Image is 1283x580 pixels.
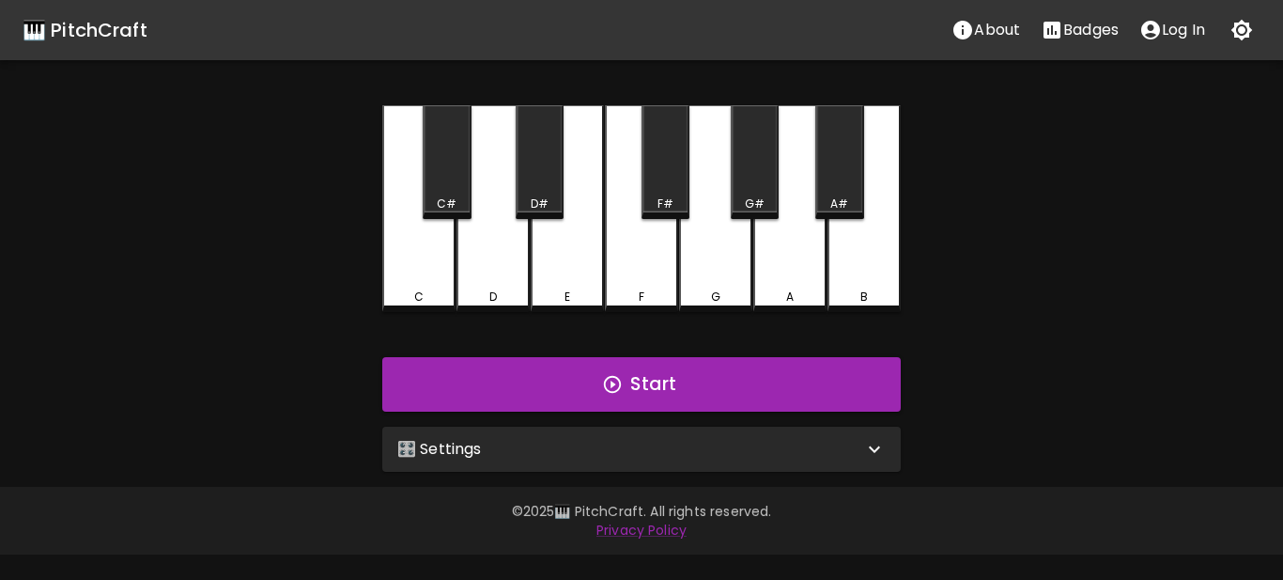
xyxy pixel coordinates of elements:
[1063,19,1119,41] p: Badges
[1030,11,1129,49] button: Stats
[382,357,901,412] button: Start
[531,196,549,212] div: D#
[786,289,794,306] div: A
[711,289,720,306] div: G
[941,11,1030,49] button: About
[397,438,482,461] p: 🎛️ Settings
[100,502,1183,521] p: © 2025 🎹 PitchCraft. All rights reserved.
[414,289,424,306] div: C
[639,289,644,306] div: F
[382,427,901,472] div: 🎛️ Settings
[23,15,147,45] a: 🎹 PitchCraft
[974,19,1020,41] p: About
[437,196,456,212] div: C#
[745,196,765,212] div: G#
[860,289,868,306] div: B
[564,289,570,306] div: E
[830,196,848,212] div: A#
[1129,11,1215,49] button: account of current user
[489,289,497,306] div: D
[596,521,687,540] a: Privacy Policy
[1162,19,1205,41] p: Log In
[657,196,673,212] div: F#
